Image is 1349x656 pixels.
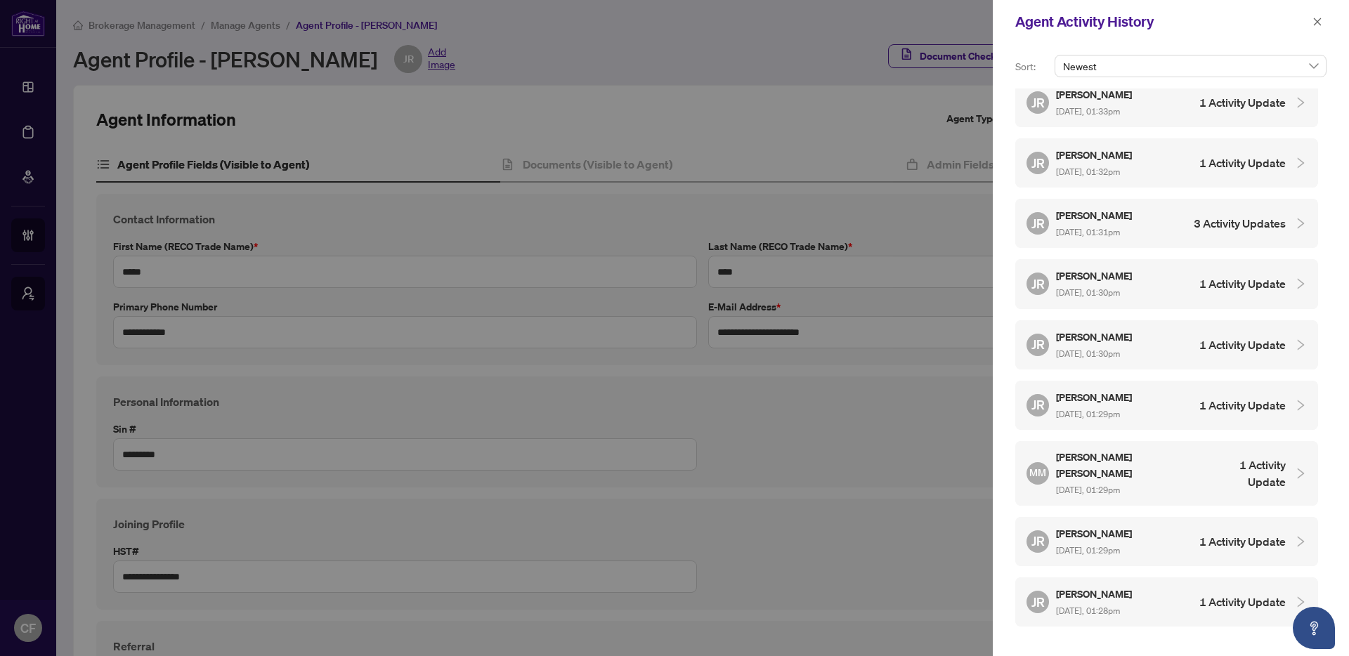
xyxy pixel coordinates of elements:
[1199,336,1286,353] h4: 1 Activity Update
[1031,93,1045,112] span: JR
[1015,381,1318,430] div: JR[PERSON_NAME] [DATE], 01:29pm1 Activity Update
[1015,59,1049,74] p: Sort:
[1194,215,1286,232] h4: 3 Activity Updates
[1056,86,1134,103] h5: [PERSON_NAME]
[1199,94,1286,111] h4: 1 Activity Update
[1063,55,1318,77] span: Newest
[1015,259,1318,308] div: JR[PERSON_NAME] [DATE], 01:30pm1 Activity Update
[1056,409,1120,419] span: [DATE], 01:29pm
[1199,593,1286,610] h4: 1 Activity Update
[1056,287,1120,298] span: [DATE], 01:30pm
[1294,277,1307,290] span: collapsed
[1056,525,1134,542] h5: [PERSON_NAME]
[1294,535,1307,548] span: collapsed
[1056,329,1134,345] h5: [PERSON_NAME]
[1056,227,1120,237] span: [DATE], 01:31pm
[1294,157,1307,169] span: collapsed
[1056,485,1120,495] span: [DATE], 01:29pm
[1056,586,1134,602] h5: [PERSON_NAME]
[1293,607,1335,649] button: Open asap
[1015,517,1318,566] div: JR[PERSON_NAME] [DATE], 01:29pm1 Activity Update
[1056,348,1120,359] span: [DATE], 01:30pm
[1015,199,1318,248] div: JR[PERSON_NAME] [DATE], 01:31pm3 Activity Updates
[1056,106,1120,117] span: [DATE], 01:33pm
[1015,78,1318,127] div: JR[PERSON_NAME] [DATE], 01:33pm1 Activity Update
[1031,592,1045,612] span: JR
[1312,17,1322,27] span: close
[1056,389,1134,405] h5: [PERSON_NAME]
[1294,339,1307,351] span: collapsed
[1029,466,1045,481] span: MM
[1015,138,1318,188] div: JR[PERSON_NAME] [DATE], 01:32pm1 Activity Update
[1199,533,1286,550] h4: 1 Activity Update
[1015,320,1318,369] div: JR[PERSON_NAME] [DATE], 01:30pm1 Activity Update
[1199,155,1286,171] h4: 1 Activity Update
[1031,395,1045,414] span: JR
[1056,147,1134,163] h5: [PERSON_NAME]
[1031,531,1045,551] span: JR
[1015,577,1318,627] div: JR[PERSON_NAME] [DATE], 01:28pm1 Activity Update
[1294,399,1307,412] span: collapsed
[1056,605,1120,616] span: [DATE], 01:28pm
[1294,467,1307,480] span: collapsed
[1031,214,1045,233] span: JR
[1031,274,1045,294] span: JR
[1015,441,1318,506] div: MM[PERSON_NAME] [PERSON_NAME] [DATE], 01:29pm1 Activity Update
[1031,153,1045,173] span: JR
[1056,207,1134,223] h5: [PERSON_NAME]
[1206,457,1286,490] h4: 1 Activity Update
[1056,268,1134,284] h5: [PERSON_NAME]
[1056,166,1120,177] span: [DATE], 01:32pm
[1199,397,1286,414] h4: 1 Activity Update
[1056,545,1120,556] span: [DATE], 01:29pm
[1294,596,1307,608] span: collapsed
[1015,11,1308,32] div: Agent Activity History
[1056,450,1198,481] h5: [PERSON_NAME] [PERSON_NAME]
[1294,96,1307,109] span: collapsed
[1199,275,1286,292] h4: 1 Activity Update
[1031,334,1045,354] span: JR
[1294,217,1307,230] span: collapsed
